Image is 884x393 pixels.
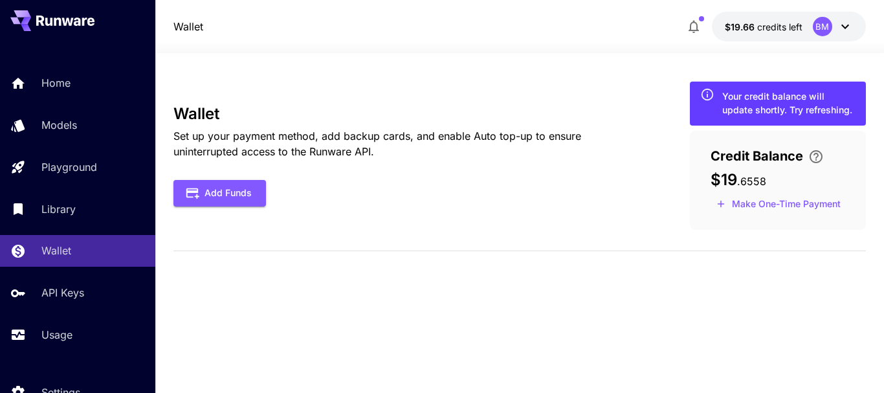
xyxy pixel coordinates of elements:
[711,194,846,214] button: Make a one-time, non-recurring payment
[711,146,803,166] span: Credit Balance
[712,12,866,41] button: $19.6558BM
[41,327,72,342] p: Usage
[41,243,71,258] p: Wallet
[41,201,76,217] p: Library
[722,89,856,117] div: Your credit balance will update shortly. Try refreshing.
[173,19,203,34] a: Wallet
[41,285,84,300] p: API Keys
[173,128,648,159] p: Set up your payment method, add backup cards, and enable Auto top-up to ensure uninterrupted acce...
[173,180,266,207] button: Add Funds
[757,21,802,32] span: credits left
[725,21,757,32] span: $19.66
[173,19,203,34] nav: breadcrumb
[41,159,97,175] p: Playground
[41,117,77,133] p: Models
[813,17,832,36] div: BM
[711,170,737,189] span: $19
[803,149,829,164] button: Enter your card details and choose an Auto top-up amount to avoid service interruptions. We'll au...
[725,20,802,34] div: $19.6558
[737,175,766,188] span: . 6558
[173,105,648,123] h3: Wallet
[41,75,71,91] p: Home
